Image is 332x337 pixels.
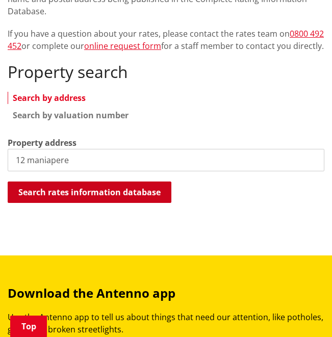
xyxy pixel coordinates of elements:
[84,40,161,51] a: online request form
[8,137,76,149] label: Property address
[8,28,324,52] p: If you have a question about your rates, please contact the rates team on or complete our for a s...
[8,28,324,51] a: 0800 492 452
[8,286,324,301] h3: Download the Antenno app
[10,316,47,337] a: Top
[8,311,324,335] p: Use the Antenno app to tell us about things that need our attention, like potholes, graffiti, or ...
[285,294,322,331] iframe: Messenger Launcher
[8,92,324,104] a: Search by address
[8,182,171,203] button: Search rates information database
[8,109,324,121] a: Search by valuation number
[8,149,324,171] input: e.g. Duke Street NGARUAWAHIA
[8,62,324,82] h2: Property search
